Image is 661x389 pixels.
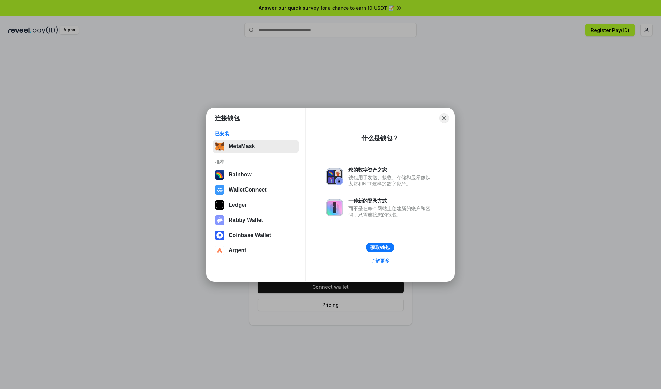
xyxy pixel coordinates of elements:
[215,170,224,180] img: svg+xml,%3Csvg%20width%3D%22120%22%20height%3D%22120%22%20viewBox%3D%220%200%20120%20120%22%20fil...
[229,187,267,193] div: WalletConnect
[348,174,434,187] div: 钱包用于发送、接收、存储和显示像以太坊和NFT这样的数字资产。
[213,244,299,257] button: Argent
[229,217,263,223] div: Rabby Wallet
[229,247,246,254] div: Argent
[215,246,224,255] img: svg+xml,%3Csvg%20width%3D%2228%22%20height%3D%2228%22%20viewBox%3D%220%200%2028%2028%22%20fill%3D...
[215,215,224,225] img: svg+xml,%3Csvg%20xmlns%3D%22http%3A%2F%2Fwww.w3.org%2F2000%2Fsvg%22%20fill%3D%22none%22%20viewBox...
[215,200,224,210] img: svg+xml,%3Csvg%20xmlns%3D%22http%3A%2F%2Fwww.w3.org%2F2000%2Fsvg%22%20width%3D%2228%22%20height%3...
[229,172,252,178] div: Rainbow
[326,168,343,185] img: svg+xml,%3Csvg%20xmlns%3D%22http%3A%2F%2Fwww.w3.org%2F2000%2Fsvg%22%20fill%3D%22none%22%20viewBox...
[366,256,394,265] a: 了解更多
[229,143,255,150] div: MetaMask
[215,131,297,137] div: 已安装
[215,159,297,165] div: 推荐
[213,228,299,242] button: Coinbase Wallet
[229,202,247,208] div: Ledger
[213,168,299,182] button: Rainbow
[215,142,224,151] img: svg+xml,%3Csvg%20fill%3D%22none%22%20height%3D%2233%22%20viewBox%3D%220%200%2035%2033%22%20width%...
[215,231,224,240] img: svg+xml,%3Csvg%20width%3D%2228%22%20height%3D%2228%22%20viewBox%3D%220%200%2028%2028%22%20fill%3D...
[366,243,394,252] button: 获取钱包
[213,213,299,227] button: Rabby Wallet
[348,205,434,218] div: 而不是在每个网站上创建新的账户和密码，只需连接您的钱包。
[370,244,390,250] div: 获取钱包
[229,232,271,238] div: Coinbase Wallet
[213,183,299,197] button: WalletConnect
[361,134,399,142] div: 什么是钱包？
[348,167,434,173] div: 您的数字资产之家
[215,185,224,195] img: svg+xml,%3Csvg%20width%3D%2228%22%20height%3D%2228%22%20viewBox%3D%220%200%2028%2028%22%20fill%3D...
[213,198,299,212] button: Ledger
[215,114,240,122] h1: 连接钱包
[370,258,390,264] div: 了解更多
[348,198,434,204] div: 一种新的登录方式
[439,113,449,123] button: Close
[213,140,299,153] button: MetaMask
[326,199,343,216] img: svg+xml,%3Csvg%20xmlns%3D%22http%3A%2F%2Fwww.w3.org%2F2000%2Fsvg%22%20fill%3D%22none%22%20viewBox...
